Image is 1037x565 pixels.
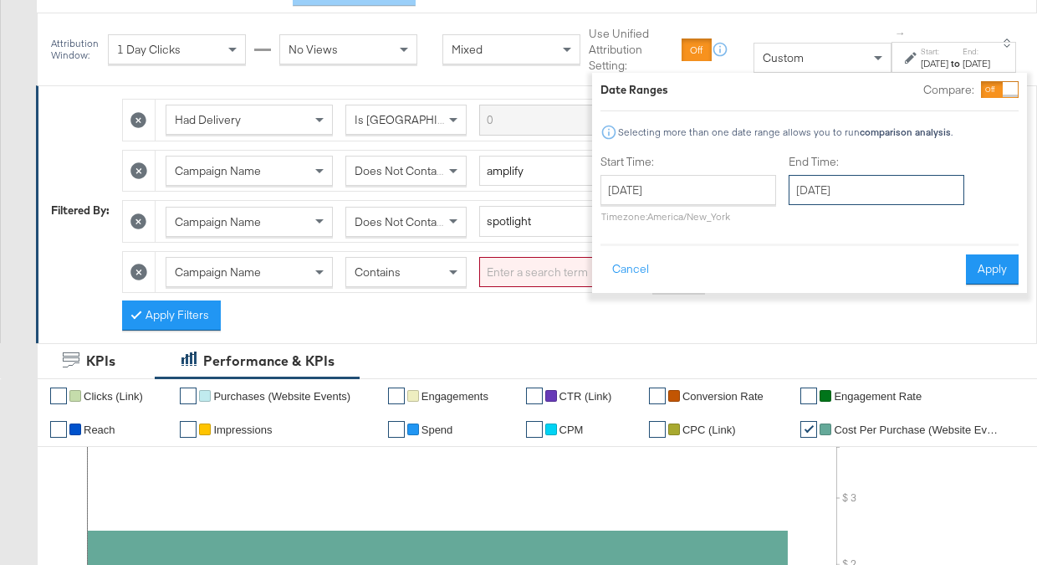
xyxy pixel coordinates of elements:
strong: to [948,57,963,69]
strong: comparison analysis [860,126,951,138]
a: ✔ [180,388,197,404]
label: Start: [921,46,948,57]
span: Does Not Contain [355,214,446,229]
span: Clicks (Link) [84,390,143,403]
span: ↑ [893,31,909,37]
div: Filtered By: [51,203,110,218]
a: ✔ [649,421,666,438]
span: Mixed [452,42,483,57]
span: Contains [355,265,401,280]
input: Enter a search term [479,105,624,136]
a: ✔ [800,388,817,404]
span: Cost Per Purchase (Website Events) [834,424,1001,436]
a: ✔ [50,388,67,404]
span: Engagement Rate [834,390,922,403]
input: Enter a search term [479,156,624,187]
span: Does Not Contain [355,163,446,178]
div: [DATE] [963,57,990,70]
a: ✔ [388,421,405,438]
div: Selecting more than one date range allows you to run . [617,126,953,138]
div: Performance & KPIs [203,352,335,371]
a: ✔ [526,421,543,438]
span: No Views [289,42,338,57]
input: Enter a search term [479,257,651,288]
span: Campaign Name [175,163,261,178]
span: 1 Day Clicks [117,42,181,57]
div: Date Ranges [600,82,668,98]
span: Custom [763,50,804,65]
span: Impressions [213,424,272,436]
span: Purchases (Website Events) [213,390,350,403]
span: CTR (Link) [559,390,612,403]
a: ✔ [526,388,543,404]
a: ✔ [388,388,405,404]
label: Compare: [923,82,974,98]
button: Apply [966,254,1019,285]
label: Use Unified Attribution Setting: [589,26,675,73]
span: Reach [84,424,115,436]
a: ✔ [649,388,666,404]
a: ✔ [180,421,197,438]
span: CPC (Link) [682,424,736,436]
input: Enter a search term [479,206,624,237]
span: Conversion Rate [682,390,764,403]
label: End Time: [789,154,971,170]
span: Spend [421,424,453,436]
button: Cancel [600,254,661,285]
button: Apply Filters [122,300,221,331]
span: Had Delivery [175,112,241,127]
span: Campaign Name [175,265,261,280]
div: Attribution Window: [50,38,100,61]
span: Is [GEOGRAPHIC_DATA] [355,112,483,127]
div: [DATE] [921,57,948,70]
div: KPIs [86,352,115,371]
span: Campaign Name [175,214,261,229]
a: ✔ [800,421,817,438]
label: Start Time: [600,154,776,170]
span: CPM [559,424,584,436]
p: Timezone: America/New_York [600,210,776,223]
a: ✔ [50,421,67,438]
label: End: [963,46,990,57]
span: Engagements [421,390,488,403]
